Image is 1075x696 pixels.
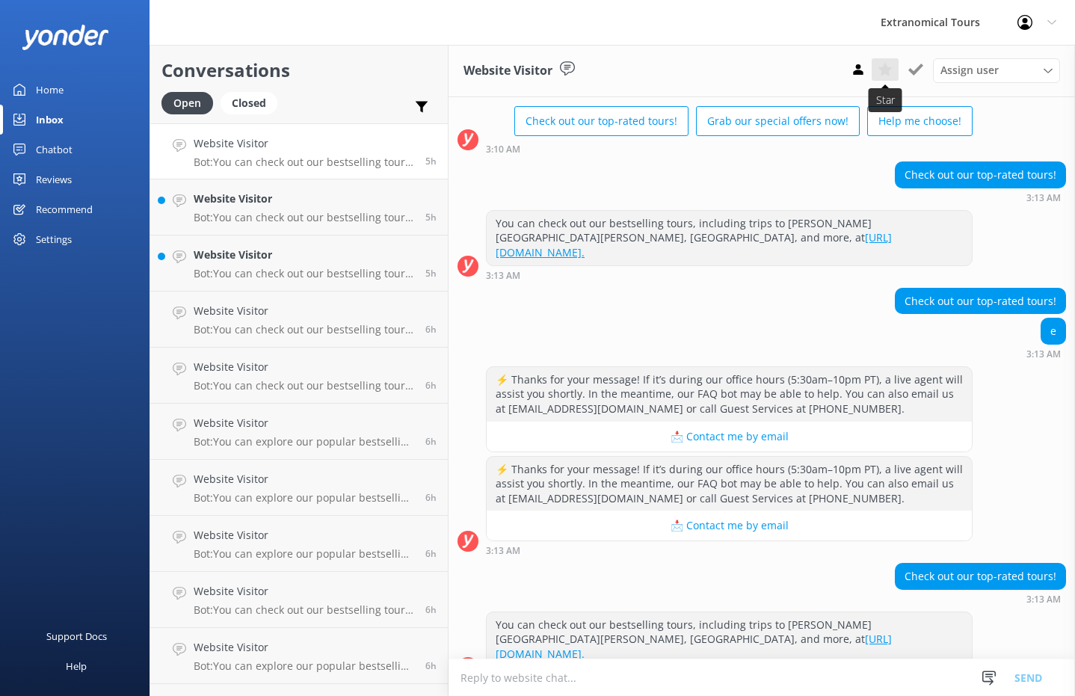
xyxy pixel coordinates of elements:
[36,194,93,224] div: Recommend
[896,564,1065,589] div: Check out our top-rated tours!
[425,435,437,448] span: 02:56am 14-Aug-2025 (UTC -07:00) America/Tijuana
[36,105,64,135] div: Inbox
[194,303,414,319] h4: Website Visitor
[896,289,1065,314] div: Check out our top-rated tours!
[425,155,437,167] span: 03:13am 14-Aug-2025 (UTC -07:00) America/Tijuana
[486,545,973,555] div: 03:13am 14-Aug-2025 (UTC -07:00) America/Tijuana
[150,292,448,348] a: Website VisitorBot:You can check out our bestselling tours, including trips to [PERSON_NAME][GEOG...
[194,155,414,169] p: Bot: You can check out our bestselling tours, including trips to [PERSON_NAME][GEOGRAPHIC_DATA][P...
[425,659,437,672] span: 02:54am 14-Aug-2025 (UTC -07:00) America/Tijuana
[36,224,72,254] div: Settings
[940,62,999,78] span: Assign user
[487,422,972,452] button: 📩 Contact me by email
[194,247,414,263] h4: Website Visitor
[150,179,448,235] a: Website VisitorBot:You can check out our bestselling tours, including trips to [PERSON_NAME][GEOG...
[161,92,213,114] div: Open
[425,267,437,280] span: 03:12am 14-Aug-2025 (UTC -07:00) America/Tijuana
[1026,348,1066,359] div: 03:13am 14-Aug-2025 (UTC -07:00) America/Tijuana
[66,651,87,681] div: Help
[221,92,277,114] div: Closed
[150,348,448,404] a: Website VisitorBot:You can check out our bestselling tours, including trips to [PERSON_NAME][GEOG...
[895,594,1066,604] div: 03:13am 14-Aug-2025 (UTC -07:00) America/Tijuana
[487,457,972,511] div: ⚡ Thanks for your message! If it’s during our office hours (5:30am–10pm PT), a live agent will as...
[194,267,414,280] p: Bot: You can check out our bestselling tours, including trips to [PERSON_NAME][GEOGRAPHIC_DATA][P...
[425,491,437,504] span: 02:56am 14-Aug-2025 (UTC -07:00) America/Tijuana
[150,628,448,684] a: Website VisitorBot:You can explore our popular bestselling tours, including trips to [PERSON_NAME...
[425,323,437,336] span: 02:59am 14-Aug-2025 (UTC -07:00) America/Tijuana
[194,639,414,656] h4: Website Visitor
[36,164,72,194] div: Reviews
[496,230,892,259] a: [URL][DOMAIN_NAME].
[161,94,221,111] a: Open
[933,58,1060,82] div: Assign User
[1026,595,1061,604] strong: 3:13 AM
[150,235,448,292] a: Website VisitorBot:You can check out our bestselling tours, including trips to [PERSON_NAME][GEOG...
[425,379,437,392] span: 02:59am 14-Aug-2025 (UTC -07:00) America/Tijuana
[696,106,860,136] button: Grab our special offers now!
[194,415,414,431] h4: Website Visitor
[194,659,414,673] p: Bot: You can explore our popular bestselling tours, including trips to [PERSON_NAME][GEOGRAPHIC_D...
[194,211,414,224] p: Bot: You can check out our bestselling tours, including trips to [PERSON_NAME][GEOGRAPHIC_DATA][P...
[194,491,414,505] p: Bot: You can explore our popular bestselling tours, including trips to [PERSON_NAME][GEOGRAPHIC_D...
[486,144,973,154] div: 03:10am 14-Aug-2025 (UTC -07:00) America/Tijuana
[194,191,414,207] h4: Website Visitor
[486,271,520,280] strong: 3:13 AM
[194,379,414,392] p: Bot: You can check out our bestselling tours, including trips to [PERSON_NAME][GEOGRAPHIC_DATA][P...
[425,547,437,560] span: 02:56am 14-Aug-2025 (UTC -07:00) America/Tijuana
[194,135,414,152] h4: Website Visitor
[194,547,414,561] p: Bot: You can explore our popular bestselling tours, including trips to [PERSON_NAME][GEOGRAPHIC_D...
[1026,194,1061,203] strong: 3:13 AM
[22,25,108,49] img: yonder-white-logo.png
[221,94,285,111] a: Closed
[150,516,448,572] a: Website VisitorBot:You can explore our popular bestselling tours, including trips to [PERSON_NAME...
[194,527,414,543] h4: Website Visitor
[194,583,414,600] h4: Website Visitor
[486,145,520,154] strong: 3:10 AM
[496,632,892,661] a: [URL][DOMAIN_NAME].
[46,621,107,651] div: Support Docs
[425,211,437,224] span: 03:12am 14-Aug-2025 (UTC -07:00) America/Tijuana
[194,323,414,336] p: Bot: You can check out our bestselling tours, including trips to [PERSON_NAME][GEOGRAPHIC_DATA][P...
[36,75,64,105] div: Home
[1026,350,1061,359] strong: 3:13 AM
[425,603,437,616] span: 02:55am 14-Aug-2025 (UTC -07:00) America/Tijuana
[161,56,437,84] h2: Conversations
[486,270,973,280] div: 03:13am 14-Aug-2025 (UTC -07:00) America/Tijuana
[896,162,1065,188] div: Check out our top-rated tours!
[150,572,448,628] a: Website VisitorBot:You can check out our bestselling tours, including trips to [PERSON_NAME][GEOG...
[895,192,1066,203] div: 03:13am 14-Aug-2025 (UTC -07:00) America/Tijuana
[194,435,414,449] p: Bot: You can explore our popular bestselling tours, including trips to [PERSON_NAME][GEOGRAPHIC_D...
[194,471,414,487] h4: Website Visitor
[487,211,972,265] div: You can check out our bestselling tours, including trips to [PERSON_NAME][GEOGRAPHIC_DATA][PERSON...
[150,460,448,516] a: Website VisitorBot:You can explore our popular bestselling tours, including trips to [PERSON_NAME...
[194,359,414,375] h4: Website Visitor
[487,612,972,667] div: You can check out our bestselling tours, including trips to [PERSON_NAME][GEOGRAPHIC_DATA][PERSON...
[150,123,448,179] a: Website VisitorBot:You can check out our bestselling tours, including trips to [PERSON_NAME][GEOG...
[487,511,972,541] button: 📩 Contact me by email
[1041,318,1065,344] div: e
[463,61,552,81] h3: Website Visitor
[867,106,973,136] button: Help me choose!
[150,404,448,460] a: Website VisitorBot:You can explore our popular bestselling tours, including trips to [PERSON_NAME...
[194,603,414,617] p: Bot: You can check out our bestselling tours, including trips to [PERSON_NAME][GEOGRAPHIC_DATA][P...
[514,106,689,136] button: Check out our top-rated tours!
[486,546,520,555] strong: 3:13 AM
[487,367,972,422] div: ⚡ Thanks for your message! If it’s during our office hours (5:30am–10pm PT), a live agent will as...
[36,135,73,164] div: Chatbot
